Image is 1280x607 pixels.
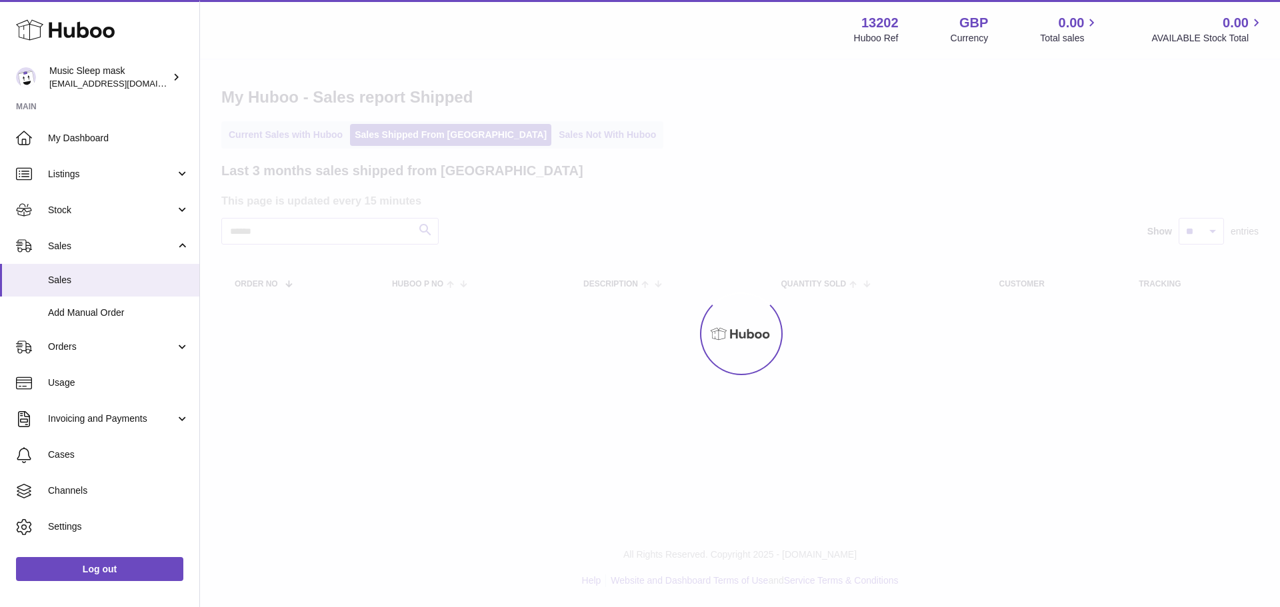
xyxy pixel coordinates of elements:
strong: GBP [959,14,988,32]
span: Cases [48,448,189,461]
span: Usage [48,376,189,389]
span: 0.00 [1223,14,1249,32]
span: Settings [48,520,189,533]
span: [EMAIL_ADDRESS][DOMAIN_NAME] [49,78,196,89]
span: Total sales [1040,32,1099,45]
div: Huboo Ref [854,32,899,45]
span: Sales [48,274,189,287]
span: AVAILABLE Stock Total [1151,32,1264,45]
a: 0.00 Total sales [1040,14,1099,45]
span: Add Manual Order [48,306,189,319]
a: Log out [16,557,183,581]
strong: 13202 [861,14,899,32]
span: 0.00 [1059,14,1085,32]
span: My Dashboard [48,132,189,145]
span: Channels [48,484,189,497]
a: 0.00 AVAILABLE Stock Total [1151,14,1264,45]
span: Orders [48,340,175,353]
span: Invoicing and Payments [48,412,175,425]
img: internalAdmin-13202@internal.huboo.com [16,67,36,87]
span: Stock [48,204,175,217]
div: Currency [951,32,989,45]
div: Music Sleep mask [49,65,169,90]
span: Sales [48,240,175,253]
span: Listings [48,168,175,181]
